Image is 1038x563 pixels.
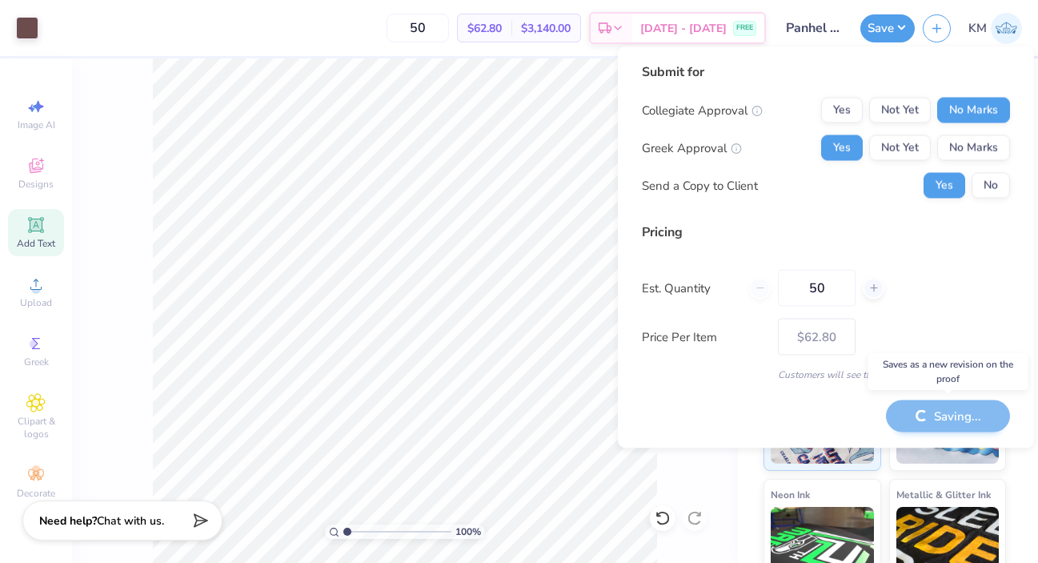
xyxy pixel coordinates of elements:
span: [DATE] - [DATE] [640,20,727,37]
input: – – [387,14,449,42]
input: Untitled Design [774,12,852,44]
span: Decorate [17,487,55,500]
div: Pricing [642,223,1010,242]
label: Est. Quantity [642,279,737,297]
button: Yes [821,135,863,161]
span: Neon Ink [771,486,810,503]
button: Yes [924,173,965,199]
span: Add Text [17,237,55,250]
span: Chat with us. [97,513,164,529]
button: Not Yet [869,135,931,161]
div: Collegiate Approval [642,101,763,119]
span: Image AI [18,119,55,131]
a: KM [968,13,1022,44]
button: Save [860,14,915,42]
img: Kate Maclennan [991,13,1022,44]
label: Price Per Item [642,328,766,346]
div: Saves as a new revision on the proof [868,353,1028,390]
strong: Need help? [39,513,97,529]
button: No [972,173,1010,199]
span: Greek [24,356,49,368]
span: Upload [20,296,52,309]
span: 100 % [455,525,481,539]
span: Clipart & logos [8,415,64,440]
div: Send a Copy to Client [642,176,758,195]
span: $3,140.00 [521,20,571,37]
div: Greek Approval [642,139,742,157]
button: Yes [821,98,863,123]
span: Designs [18,178,54,191]
button: Not Yet [869,98,931,123]
span: FREE [736,22,753,34]
div: Customers will see this price on HQ. [642,368,1010,382]
div: Submit for [642,62,1010,82]
button: No Marks [937,135,1010,161]
span: $62.80 [467,20,502,37]
input: – – [778,270,856,307]
span: KM [968,19,987,38]
span: Metallic & Glitter Ink [896,486,991,503]
button: No Marks [937,98,1010,123]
